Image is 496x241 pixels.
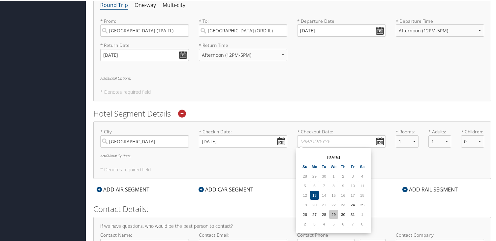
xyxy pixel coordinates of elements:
[396,24,484,36] select: * Departure Time
[297,231,386,238] label: Contact Phone
[310,219,319,228] td: 3
[329,219,338,228] td: 5
[348,219,357,228] td: 7
[339,171,348,180] td: 2
[339,181,348,189] td: 9
[358,161,367,170] th: Sa
[461,128,484,134] label: * Children:
[348,190,357,199] td: 17
[199,24,288,36] input: City or Airport Code
[320,200,328,209] td: 21
[399,185,461,193] div: ADD RAIL SEGMENT
[358,181,367,189] td: 11
[297,135,386,147] input: * Checkout Date:
[100,41,189,48] label: * Return Date
[358,209,367,218] td: 1
[339,190,348,199] td: 16
[310,171,319,180] td: 29
[297,128,386,147] label: * Checkout Date:
[396,128,418,134] label: * Rooms:
[358,171,367,180] td: 4
[329,161,338,170] th: We
[339,161,348,170] th: Th
[329,190,338,199] td: 15
[320,219,328,228] td: 4
[428,128,451,134] label: * Adults:
[339,209,348,218] td: 30
[310,209,319,218] td: 27
[300,209,309,218] td: 26
[199,135,288,147] input: * Checkin Date:
[199,41,288,48] label: * Return Time
[310,181,319,189] td: 6
[348,171,357,180] td: 3
[300,181,309,189] td: 5
[310,161,319,170] th: Mo
[300,200,309,209] td: 19
[199,128,288,147] label: * Checkin Date:
[348,161,357,170] th: Fr
[310,152,357,161] th: [DATE]
[100,223,484,228] h4: If we have questions, who would be the best person to contact?
[329,181,338,189] td: 8
[310,190,319,199] td: 13
[320,171,328,180] td: 30
[329,171,338,180] td: 1
[358,200,367,209] td: 25
[100,153,484,157] h6: Additional Options:
[358,190,367,199] td: 18
[100,76,484,79] h6: Additional Options:
[297,17,386,24] label: * Departure Date
[339,219,348,228] td: 6
[297,24,386,36] input: MM/DD/YYYY
[100,24,189,36] input: City or Airport Code
[320,161,328,170] th: Tu
[93,203,491,214] h2: Contact Details:
[358,219,367,228] td: 8
[310,200,319,209] td: 20
[348,209,357,218] td: 31
[100,167,484,171] h5: * Denotes required field
[320,190,328,199] td: 14
[100,17,189,36] label: * From:
[339,200,348,209] td: 23
[320,181,328,189] td: 7
[300,161,309,170] th: Su
[100,89,484,94] h5: * Denotes required field
[100,128,189,147] label: * City
[300,171,309,180] td: 28
[348,200,357,209] td: 24
[93,185,153,193] div: ADD AIR SEGMENT
[93,107,491,119] h2: Hotel Segment Details
[329,209,338,218] td: 29
[300,219,309,228] td: 2
[329,200,338,209] td: 22
[348,181,357,189] td: 10
[396,17,484,41] label: * Departure Time
[100,48,189,60] input: MM/DD/YYYY
[195,185,257,193] div: ADD CAR SEGMENT
[320,209,328,218] td: 28
[199,17,288,36] label: * To:
[300,190,309,199] td: 12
